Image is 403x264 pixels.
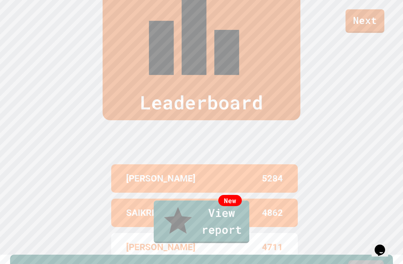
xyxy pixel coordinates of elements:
a: Next [346,9,384,33]
p: 4711 [262,240,283,254]
iframe: chat widget [372,234,396,257]
p: [PERSON_NAME] [126,172,196,185]
p: 5284 [262,172,283,185]
div: New [218,195,242,206]
p: [PERSON_NAME] [126,240,196,254]
a: View report [154,201,249,243]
